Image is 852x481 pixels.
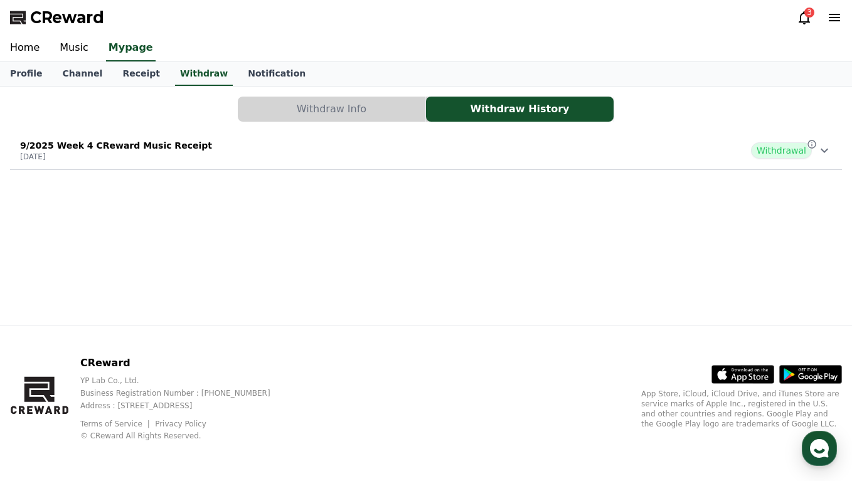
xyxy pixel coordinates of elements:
a: CReward [10,8,104,28]
p: © CReward All Rights Reserved. [80,431,290,441]
a: Mypage [106,35,156,61]
a: Receipt [112,62,170,86]
p: CReward [80,356,290,371]
a: Music [50,35,99,61]
p: 9/2025 Week 4 CReward Music Receipt [20,139,212,152]
span: CReward [30,8,104,28]
button: 9/2025 Week 4 CReward Music Receipt [DATE] Withdrawal [10,132,842,170]
a: Withdraw Info [238,97,426,122]
p: [DATE] [20,152,212,162]
div: 3 [804,8,814,18]
p: YP Lab Co., Ltd. [80,376,290,386]
a: Channel [52,62,112,86]
a: Notification [238,62,316,86]
a: Privacy Policy [155,420,206,428]
a: Withdraw [175,62,233,86]
p: Address : [STREET_ADDRESS] [80,401,290,411]
button: Withdraw Info [238,97,425,122]
a: Terms of Service [80,420,152,428]
a: 3 [797,10,812,25]
p: Business Registration Number : [PHONE_NUMBER] [80,388,290,398]
p: App Store, iCloud, iCloud Drive, and iTunes Store are service marks of Apple Inc., registered in ... [641,389,842,429]
button: Withdraw History [426,97,614,122]
span: Withdrawal [751,142,812,159]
